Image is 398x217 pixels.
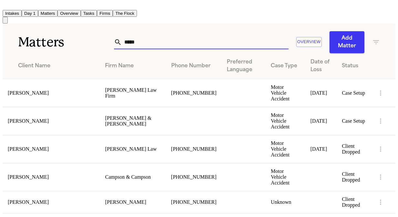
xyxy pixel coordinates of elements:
[330,31,364,53] button: Add Matter
[97,10,113,16] a: Firms
[337,191,372,213] td: Client Dropped
[342,62,366,70] div: Status
[38,10,58,16] a: Matters
[3,10,22,17] button: Intakes
[271,62,300,70] div: Case Type
[171,62,216,70] div: Phone Number
[3,79,100,107] td: [PERSON_NAME]
[3,135,100,163] td: [PERSON_NAME]
[166,163,222,191] td: [PHONE_NUMBER]
[266,79,305,107] td: Motor Vehicle Accident
[3,163,100,191] td: [PERSON_NAME]
[266,107,305,135] td: Motor Vehicle Accident
[3,107,100,135] td: [PERSON_NAME]
[266,191,305,213] td: Unknown
[113,10,137,17] button: The Flock
[100,79,166,107] td: [PERSON_NAME] Law Firm
[97,10,113,17] button: Firms
[58,10,81,17] button: Overview
[58,10,81,16] a: Overview
[100,107,166,135] td: [PERSON_NAME] & [PERSON_NAME]
[166,135,222,163] td: [PHONE_NUMBER]
[266,135,305,163] td: Motor Vehicle Accident
[166,79,222,107] td: [PHONE_NUMBER]
[3,10,22,16] a: Intakes
[310,58,332,74] div: Date of Loss
[296,37,322,47] button: Overview
[18,34,114,50] h1: Matters
[100,135,166,163] td: [PERSON_NAME] Law
[166,191,222,213] td: [PHONE_NUMBER]
[22,10,38,16] a: Day 1
[305,107,337,135] td: [DATE]
[18,62,95,70] div: Client Name
[3,4,10,10] a: Home
[81,10,97,17] button: Tasks
[305,79,337,107] td: [DATE]
[113,10,137,16] a: The Flock
[227,58,260,74] div: Preferred Language
[305,135,337,163] td: [DATE]
[105,62,161,70] div: Firm Name
[337,163,372,191] td: Client Dropped
[337,107,372,135] td: Case Setup
[100,191,166,213] td: [PERSON_NAME]
[3,3,10,9] img: Finch Logo
[81,10,97,16] a: Tasks
[22,10,38,17] button: Day 1
[3,191,100,213] td: [PERSON_NAME]
[38,10,58,17] button: Matters
[337,79,372,107] td: Case Setup
[337,135,372,163] td: Client Dropped
[266,163,305,191] td: Motor Vehicle Accident
[100,163,166,191] td: Campson & Campson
